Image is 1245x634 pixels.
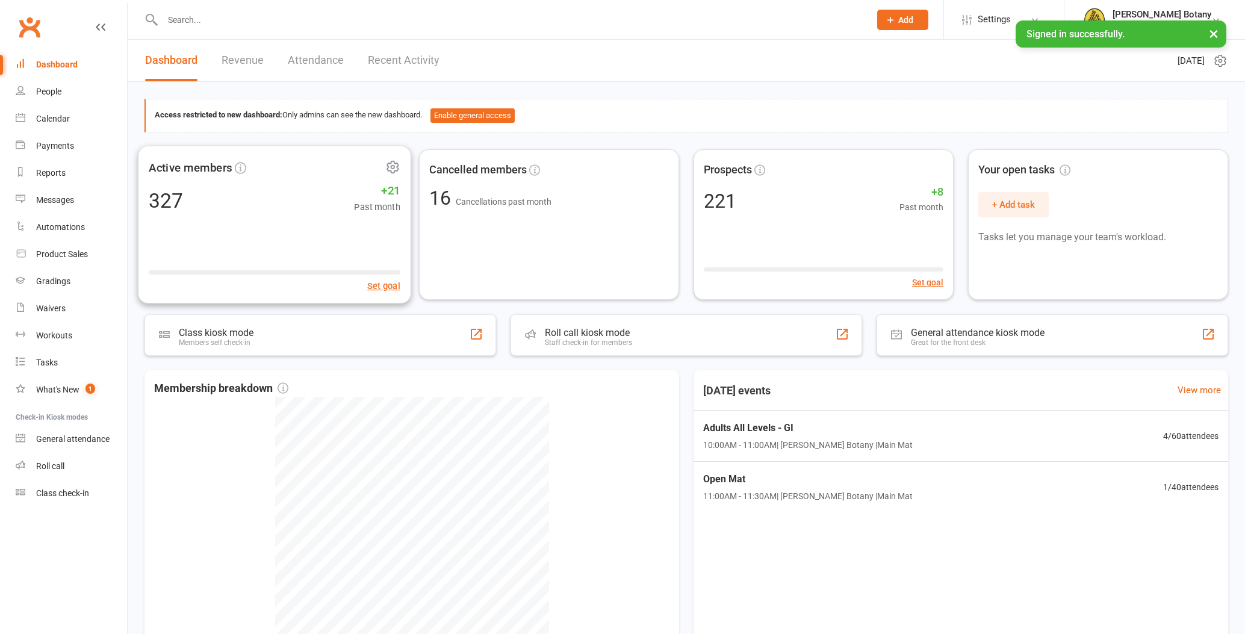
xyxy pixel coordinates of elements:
[703,471,913,487] span: Open Mat
[704,161,752,179] span: Prospects
[545,338,632,347] div: Staff check-in for members
[1163,480,1219,494] span: 1 / 40 attendees
[16,105,127,132] a: Calendar
[36,141,74,151] div: Payments
[367,278,400,293] button: Set goal
[159,11,862,28] input: Search...
[179,338,253,347] div: Members self check-in
[899,200,943,214] span: Past month
[179,327,253,338] div: Class kiosk mode
[36,303,66,313] div: Waivers
[222,40,264,81] a: Revenue
[36,114,70,123] div: Calendar
[368,40,439,81] a: Recent Activity
[354,181,400,199] span: +21
[36,276,70,286] div: Gradings
[36,222,85,232] div: Automations
[154,380,288,397] span: Membership breakdown
[16,160,127,187] a: Reports
[16,349,127,376] a: Tasks
[1082,8,1107,32] img: thumb_image1629331612.png
[16,241,127,268] a: Product Sales
[978,229,1218,245] p: Tasks let you manage your team's workload.
[36,385,79,394] div: What's New
[145,40,197,81] a: Dashboard
[36,168,66,178] div: Reports
[36,331,72,340] div: Workouts
[36,461,64,471] div: Roll call
[429,161,527,179] span: Cancelled members
[16,453,127,480] a: Roll call
[1203,20,1225,46] button: ×
[14,12,45,42] a: Clubworx
[899,184,943,201] span: +8
[978,161,1070,179] span: Your open tasks
[149,158,232,176] span: Active members
[16,187,127,214] a: Messages
[354,199,400,214] span: Past month
[36,60,78,69] div: Dashboard
[429,187,456,210] span: 16
[978,6,1011,33] span: Settings
[288,40,344,81] a: Attendance
[703,438,913,452] span: 10:00AM - 11:00AM | [PERSON_NAME] Botany | Main Mat
[456,197,551,207] span: Cancellations past month
[545,327,632,338] div: Roll call kiosk mode
[155,110,282,119] strong: Access restricted to new dashboard:
[703,420,913,436] span: Adults All Levels - GI
[16,480,127,507] a: Class kiosk mode
[36,434,110,444] div: General attendance
[36,488,89,498] div: Class check-in
[1026,28,1125,40] span: Signed in successfully.
[16,268,127,295] a: Gradings
[704,191,736,211] div: 221
[1178,54,1205,68] span: [DATE]
[430,108,515,123] button: Enable general access
[694,380,780,402] h3: [DATE] events
[1178,383,1221,397] a: View more
[703,489,913,503] span: 11:00AM - 11:30AM | [PERSON_NAME] Botany | Main Mat
[36,195,74,205] div: Messages
[16,214,127,241] a: Automations
[16,78,127,105] a: People
[978,192,1049,217] button: + Add task
[911,338,1045,347] div: Great for the front desk
[36,358,58,367] div: Tasks
[149,190,183,210] div: 327
[36,249,88,259] div: Product Sales
[16,376,127,403] a: What's New1
[1113,20,1211,31] div: [PERSON_NAME] Botany
[16,132,127,160] a: Payments
[16,426,127,453] a: General attendance kiosk mode
[898,15,913,25] span: Add
[36,87,61,96] div: People
[912,276,943,289] button: Set goal
[16,295,127,322] a: Waivers
[1113,9,1211,20] div: [PERSON_NAME] Botany
[16,322,127,349] a: Workouts
[16,51,127,78] a: Dashboard
[155,108,1219,123] div: Only admins can see the new dashboard.
[85,384,95,394] span: 1
[911,327,1045,338] div: General attendance kiosk mode
[877,10,928,30] button: Add
[1163,429,1219,443] span: 4 / 60 attendees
